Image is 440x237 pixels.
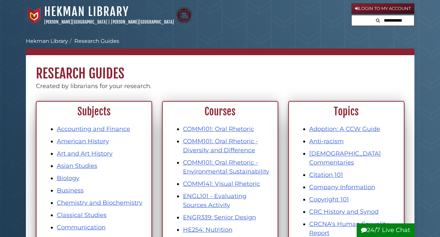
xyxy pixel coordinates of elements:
a: CRCNA's Human Sexuality Report [309,220,389,237]
h2: Courses [166,105,274,118]
a: COMM141: Visual Rhetoric [183,180,260,187]
a: Hekman Library [26,38,68,44]
a: Business [57,187,84,194]
img: Calvin University [26,7,43,24]
a: ENGR339: Senior Design [183,214,256,221]
nav: breadcrumb [26,37,414,55]
h1: Research Guides [26,55,414,82]
a: Anti-racism [309,138,344,145]
a: COMM101: Oral Rhetoric - Environmental Sustainability [183,159,269,175]
a: Hekman Library [44,4,129,19]
a: [PERSON_NAME][GEOGRAPHIC_DATA] [44,19,107,25]
a: CRC History and Synod [309,208,379,215]
a: Classical Studies [57,211,107,219]
a: [DEMOGRAPHIC_DATA] Commentaries [309,150,381,166]
a: American History [57,138,109,145]
img: Calvin Theological Seminary [176,7,192,24]
a: ENGL101 - Evaluating Sources Activity [183,192,246,209]
span: | [108,19,110,25]
button: 24/7 Live Chat [357,223,414,237]
a: Accounting and Finance [57,125,130,133]
span: Created by librarians for your research. [36,82,151,90]
a: [PERSON_NAME][GEOGRAPHIC_DATA] [111,19,174,25]
h2: Topics [293,105,400,118]
a: COMM101: Oral Rhetoric - Diversity and Difference [183,138,258,154]
a: Communication [57,224,106,231]
a: Asian Studies [57,162,97,170]
a: Adoption: A CCW Guide [309,125,380,133]
h2: Subjects [40,105,148,118]
a: Citation 101 [309,171,343,178]
a: Company Information [309,183,375,191]
button: Search [374,15,382,24]
a: HE254: Nutrition [183,226,232,233]
a: Copyright 101 [309,196,349,203]
a: Login to My Account [351,3,414,14]
a: Art and Art History [57,150,113,157]
a: Chemistry and Biochemistry [57,199,142,206]
i: Search [376,18,380,23]
a: COMM101: Oral Rhetoric [183,125,254,133]
a: Biology [57,175,79,182]
a: Research Guides [74,38,119,44]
